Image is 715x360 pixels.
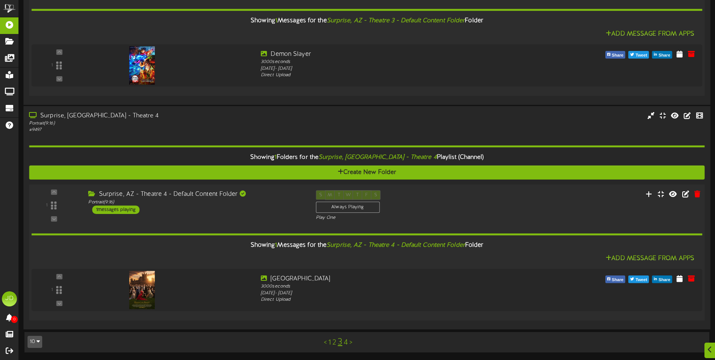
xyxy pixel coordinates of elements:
[129,46,155,85] img: 821600e9-565c-4b83-8966-042ca853574b.png
[603,29,697,39] button: Add Message From Apps
[261,66,529,72] div: [DATE] - [DATE]
[261,72,529,78] div: Direct Upload
[628,275,649,283] button: Tweet
[88,199,304,205] div: Portrait ( 9:16 )
[261,275,529,283] div: [GEOGRAPHIC_DATA]
[11,316,18,323] span: 0
[275,17,277,24] span: 1
[610,276,625,284] span: Share
[2,291,17,306] div: JD
[349,338,352,347] a: >
[652,275,672,283] button: Share
[261,290,529,296] div: [DATE] - [DATE]
[261,50,529,59] div: Demon Slayer
[26,13,708,29] div: Showing Messages for the Folder
[628,51,649,58] button: Tweet
[338,337,342,347] a: 3
[603,254,697,263] button: Add Message From Apps
[28,336,42,348] button: 10
[26,237,708,254] div: Showing Messages for the Folder
[610,51,625,60] span: Share
[634,51,649,60] span: Tweet
[657,51,672,60] span: Share
[652,51,672,58] button: Share
[344,338,348,347] a: 4
[261,59,529,65] div: 3000 seconds
[129,271,155,309] img: 4eb3749f-7c7b-4952-ae81-7c1f80ab566e.jpg
[316,215,475,221] div: Play One
[275,242,277,249] span: 1
[261,297,529,303] div: Direct Upload
[324,338,327,347] a: <
[29,127,304,133] div: # 9497
[88,190,304,199] div: Surprise, AZ - Theatre 4 - Default Content Folder
[605,275,625,283] button: Share
[261,283,529,290] div: 3000 seconds
[327,17,465,24] i: Surprise, AZ - Theatre 3 - Default Content Folder
[657,276,672,284] span: Share
[328,338,331,347] a: 1
[326,242,465,249] i: Surprise, AZ - Theatre 4 - Default Content Folder
[318,154,437,161] i: Surprise, [GEOGRAPHIC_DATA] - Theatre 4
[634,276,649,284] span: Tweet
[29,112,304,120] div: Surprise, [GEOGRAPHIC_DATA] - Theatre 4
[23,149,710,166] div: Showing Folders for the Playlist (Channel)
[332,338,336,347] a: 2
[92,206,140,214] div: 1 messages playing
[29,120,304,127] div: Portrait ( 9:16 )
[274,154,277,161] span: 1
[316,202,380,213] div: Always Playing
[29,166,704,180] button: Create New Folder
[605,51,625,58] button: Share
